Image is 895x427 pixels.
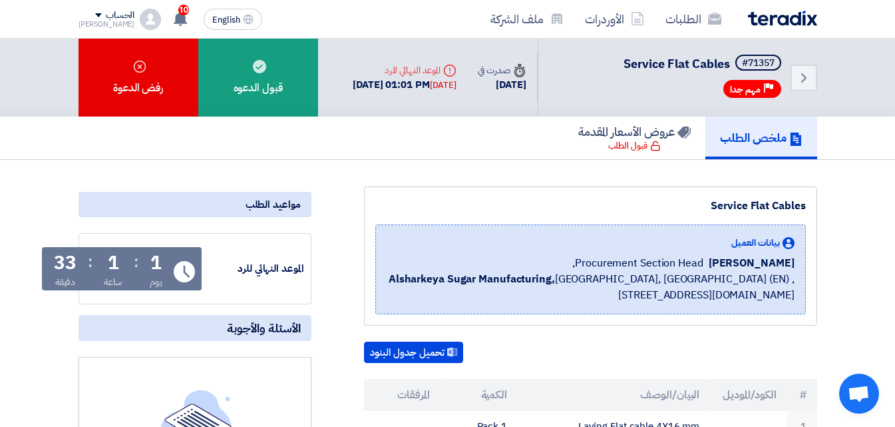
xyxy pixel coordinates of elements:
div: [DATE] [478,77,526,93]
a: ملخص الطلب [705,117,817,159]
div: [DATE] [430,79,456,92]
a: ملف الشركة [480,3,574,35]
div: : [88,250,92,274]
div: Service Flat Cables [375,198,806,214]
th: # [787,379,817,411]
span: Service Flat Cables [624,55,730,73]
img: profile_test.png [140,9,161,30]
h5: Service Flat Cables [624,55,784,73]
div: #71357 [742,59,775,68]
div: 33 [54,254,77,272]
div: رفض الدعوة [79,39,198,117]
span: 10 [178,5,189,15]
button: تحميل جدول البنود [364,342,463,363]
a: عروض الأسعار المقدمة قبول الطلب [564,117,705,159]
span: English [212,15,240,25]
div: الموعد النهائي للرد [204,261,304,276]
span: [GEOGRAPHIC_DATA], [GEOGRAPHIC_DATA] (EN) ,[STREET_ADDRESS][DOMAIN_NAME] [387,271,795,303]
span: الأسئلة والأجوبة [227,320,301,336]
div: قبول الطلب [608,139,661,153]
div: الموعد النهائي للرد [353,63,456,77]
a: الطلبات [655,3,732,35]
a: الأوردرات [574,3,655,35]
div: 1 [150,254,162,272]
span: Procurement Section Head, [572,255,703,271]
div: مواعيد الطلب [79,192,311,217]
span: بيانات العميل [731,236,780,250]
div: 1 [108,254,119,272]
span: مهم جدا [730,83,761,96]
th: البيان/الوصف [518,379,710,411]
h5: عروض الأسعار المقدمة [578,124,691,139]
div: [DATE] 01:01 PM [353,77,456,93]
div: : [134,250,138,274]
th: الكمية [441,379,518,411]
th: المرفقات [364,379,441,411]
div: ساعة [104,275,123,289]
div: دقيقة [55,275,76,289]
div: يوم [150,275,162,289]
div: صدرت في [478,63,526,77]
div: Open chat [839,374,879,414]
b: Alsharkeya Sugar Manufacturing, [389,271,555,287]
span: [PERSON_NAME] [709,255,795,271]
img: Teradix logo [748,11,817,26]
div: [PERSON_NAME] [79,21,135,28]
div: الحساب [106,10,134,21]
th: الكود/الموديل [710,379,787,411]
button: English [204,9,262,30]
div: قبول الدعوه [198,39,318,117]
h5: ملخص الطلب [720,130,803,145]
